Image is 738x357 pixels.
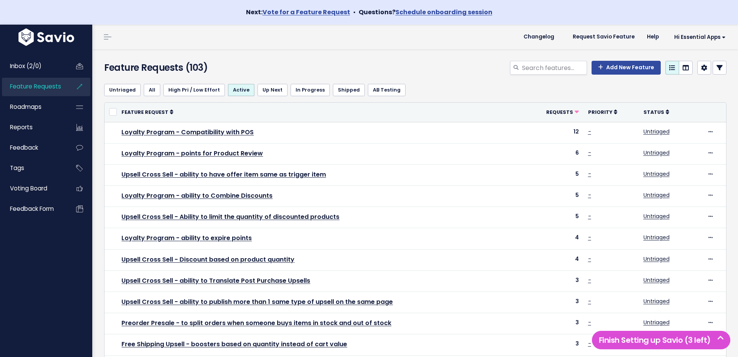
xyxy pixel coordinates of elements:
span: Feature Request [121,109,168,115]
a: Feature Requests [2,78,64,95]
a: - [588,212,591,220]
a: Upsell Cross Sell - ability to publish more than 1 same type of upsell on the same page [121,297,393,306]
a: Feature Request [121,108,173,116]
a: Upsell Cross Sell - Discount based on product quantity [121,255,294,264]
input: Search features... [521,61,587,75]
a: Active [228,84,254,96]
a: Loyalty Program - points for Product Review [121,149,263,158]
a: Untriaged [643,191,670,199]
a: Up Next [258,84,288,96]
a: Requests [546,108,579,116]
td: 3 [523,292,583,313]
span: Feedback [10,143,38,152]
span: Priority [588,109,612,115]
a: - [588,191,591,199]
a: Loyalty Program - ability to expire points [121,234,252,242]
td: 12 [523,122,583,143]
h5: Finish Setting up Savio (3 left) [595,334,727,346]
a: - [588,297,591,305]
td: 5 [523,186,583,207]
a: Loyalty Program - ability to Combine Discounts [121,191,273,200]
a: Untriaged [643,255,670,263]
a: Upsell Cross Sell - Ability to limit the quantity of discounted products [121,212,339,221]
td: 5 [523,164,583,185]
a: Voting Board [2,180,64,197]
span: • [353,8,356,17]
a: Feedback form [2,200,64,218]
a: - [588,234,591,241]
a: Status [643,108,669,116]
td: 3 [523,313,583,334]
a: - [588,255,591,263]
td: 6 [523,143,583,164]
a: Request Savio Feature [567,31,641,43]
td: 5 [523,207,583,228]
a: Tags [2,159,64,177]
a: Priority [588,108,617,116]
a: Hi Essential Apps [665,31,732,43]
h4: Feature Requests (103) [104,61,304,75]
span: Changelog [524,34,554,40]
a: AB Testing [368,84,406,96]
span: Reports [10,123,33,131]
strong: Questions? [359,8,492,17]
a: - [588,319,591,326]
a: - [588,170,591,178]
td: 4 [523,228,583,249]
a: Kanban view [679,61,693,75]
a: Untriaged [643,319,670,326]
a: - [588,149,591,157]
a: Upsell Cross Sell - ability to Translate Post Purchase Upsells [121,276,310,285]
span: Inbox (2/0) [10,62,42,70]
a: Free Shipping Upsell - boosters based on quantity instead of cart value [121,340,347,349]
a: Add New Feature [592,61,661,75]
td: 3 [523,270,583,292]
a: List view [665,61,679,75]
a: Inbox (2/0) [2,57,64,75]
a: Untriaged [104,84,141,96]
span: Voting Board [10,184,47,192]
span: Feature Requests [10,82,61,90]
a: Untriaged [643,128,670,135]
a: Untriaged [643,276,670,284]
td: 4 [523,249,583,270]
a: Untriaged [643,297,670,305]
span: Tags [10,164,24,172]
strong: Next: [246,8,350,17]
a: Feedback [2,139,64,157]
a: Help [641,31,665,43]
a: In Progress [291,84,330,96]
a: Loyalty Program - Compatibility with POS [121,128,254,137]
a: All [144,84,160,96]
a: - [588,276,591,284]
span: Status [643,109,664,115]
ul: Filter feature requests [104,84,726,96]
a: Shipped [333,84,365,96]
a: Schedule onboarding session [396,8,492,17]
span: Feedback form [10,205,54,213]
a: Upsell Cross Sell - ability to have offer item same as trigger item [121,170,326,179]
a: - [588,340,591,347]
img: logo-white.9d6f32f41409.svg [17,28,76,46]
a: Roadmaps [2,98,64,116]
span: Roadmaps [10,103,42,111]
a: Untriaged [643,170,670,178]
a: Untriaged [643,149,670,157]
span: Hi Essential Apps [674,34,726,40]
span: Requests [546,109,573,115]
td: 3 [523,334,583,355]
a: Untriaged [643,212,670,220]
a: Preorder Presale - to split orders when someone buys items in stock and out of stock [121,319,391,327]
a: - [588,128,591,135]
a: High Pri / Low Effort [163,84,225,96]
a: Reports [2,118,64,136]
a: Untriaged [643,234,670,241]
a: Vote for a Feature Request [263,8,350,17]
